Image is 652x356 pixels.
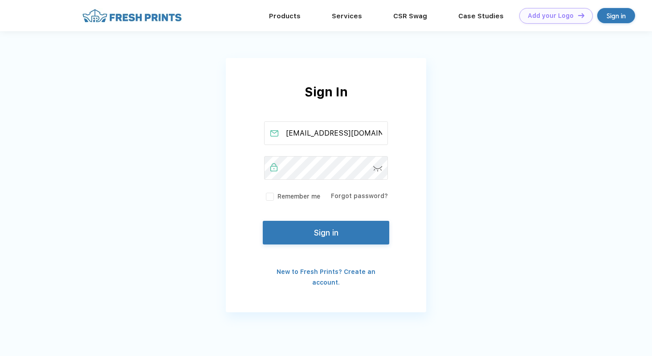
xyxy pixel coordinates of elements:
[270,130,278,137] img: email_active.svg
[264,121,388,145] input: Email
[277,268,375,286] a: New to Fresh Prints? Create an account.
[264,192,320,201] label: Remember me
[373,166,383,172] img: password-icon.svg
[270,163,277,171] img: password_active.svg
[332,12,362,20] a: Services
[578,13,584,18] img: DT
[226,83,426,121] div: Sign In
[597,8,635,23] a: Sign in
[393,12,427,20] a: CSR Swag
[263,221,389,244] button: Sign in
[528,12,574,20] div: Add your Logo
[269,12,301,20] a: Products
[331,192,388,199] a: Forgot password?
[607,11,626,21] div: Sign in
[80,8,184,24] img: fo%20logo%202.webp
